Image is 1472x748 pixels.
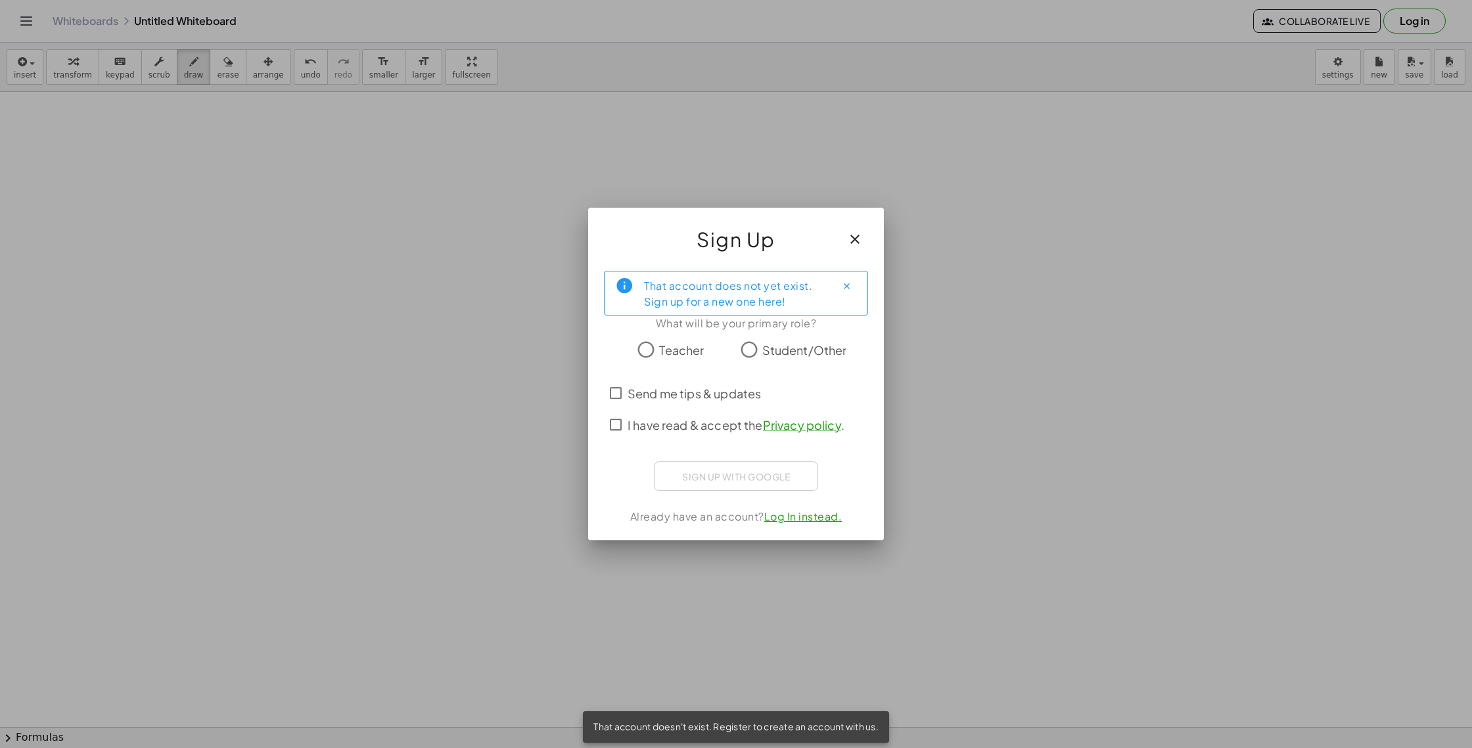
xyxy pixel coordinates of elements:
[763,417,841,432] a: Privacy policy
[604,509,868,525] div: Already have an account?
[836,275,857,296] button: Close
[697,223,775,255] span: Sign Up
[762,341,847,359] span: Student/Other
[644,277,825,310] div: That account does not yet exist. Sign up for a new one here!
[583,711,889,743] div: That account doesn't exist. Register to create an account with us.
[628,385,761,402] span: Send me tips & updates
[659,341,704,359] span: Teacher
[628,416,844,434] span: I have read & accept the .
[604,316,868,331] div: What will be your primary role?
[764,509,842,523] a: Log In instead.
